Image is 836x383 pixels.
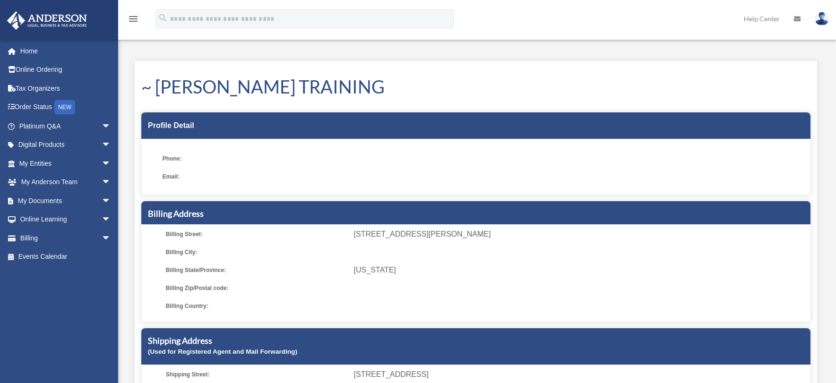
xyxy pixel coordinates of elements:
[7,60,125,79] a: Online Ordering
[166,368,347,381] span: Shipping Street:
[7,98,125,117] a: Order StatusNEW
[148,208,804,220] h5: Billing Address
[102,191,121,211] span: arrow_drop_down
[7,79,125,98] a: Tax Organizers
[7,117,125,136] a: Platinum Q&Aarrow_drop_down
[7,210,125,229] a: Online Learningarrow_drop_down
[166,299,347,313] span: Billing Country:
[148,335,804,347] h5: Shipping Address
[7,229,125,247] a: Billingarrow_drop_down
[128,13,139,25] i: menu
[54,100,75,114] div: NEW
[354,264,807,277] span: [US_STATE]
[7,42,125,60] a: Home
[141,74,810,99] h1: ~ [PERSON_NAME] TRAINING
[102,229,121,248] span: arrow_drop_down
[7,154,125,173] a: My Entitiesarrow_drop_down
[102,173,121,192] span: arrow_drop_down
[166,246,347,259] span: Billing City:
[128,17,139,25] a: menu
[102,136,121,155] span: arrow_drop_down
[815,12,829,26] img: User Pic
[166,228,347,241] span: Billing Street:
[7,191,125,210] a: My Documentsarrow_drop_down
[163,170,344,183] span: Email:
[102,117,121,136] span: arrow_drop_down
[166,264,347,277] span: Billing State/Province:
[158,13,168,23] i: search
[354,368,807,381] span: [STREET_ADDRESS]
[141,112,810,139] div: Profile Detail
[148,348,297,355] small: (Used for Registered Agent and Mail Forwarding)
[7,247,125,266] a: Events Calendar
[163,152,344,165] span: Phone:
[166,281,347,295] span: Billing Zip/Postal code:
[7,173,125,192] a: My Anderson Teamarrow_drop_down
[102,210,121,230] span: arrow_drop_down
[4,11,90,30] img: Anderson Advisors Platinum Portal
[354,228,807,241] span: [STREET_ADDRESS][PERSON_NAME]
[102,154,121,173] span: arrow_drop_down
[7,136,125,154] a: Digital Productsarrow_drop_down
